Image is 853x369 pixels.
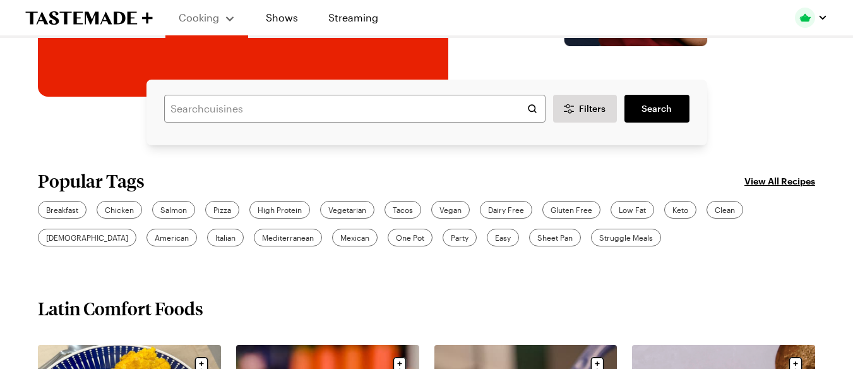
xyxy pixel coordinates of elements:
span: Clean [715,204,735,215]
span: Italian [215,232,236,243]
span: Search [641,102,672,115]
a: Clean [707,201,743,219]
a: Pizza [205,201,239,219]
span: Gluten Free [551,204,592,215]
span: Filters [579,102,605,115]
span: American [155,232,189,243]
span: Tacos [393,204,413,215]
span: Keto [672,204,688,215]
span: Breakfast [46,204,78,215]
a: View All Recipes [744,174,815,188]
span: Cooking [179,11,219,23]
h2: Latin Comfort Foods [38,297,203,320]
span: Vegan [439,204,462,215]
a: Gluten Free [542,201,600,219]
span: Salmon [160,204,187,215]
a: Tacos [385,201,421,219]
a: Sheet Pan [529,229,581,246]
a: One Pot [388,229,432,246]
a: High Protein [249,201,310,219]
a: To Tastemade Home Page [25,11,153,25]
button: Profile picture [795,8,828,28]
a: filters [624,95,689,123]
span: [DEMOGRAPHIC_DATA] [46,232,128,243]
a: Italian [207,229,244,246]
a: Easy [487,229,519,246]
a: Breakfast [38,201,86,219]
a: Struggle Meals [591,229,661,246]
img: Profile picture [795,8,815,28]
span: Mediterranean [262,232,314,243]
a: Mexican [332,229,378,246]
a: [DEMOGRAPHIC_DATA] [38,229,136,246]
a: Chicken [97,201,142,219]
span: Sheet Pan [537,232,573,243]
a: Vegan [431,201,470,219]
span: High Protein [258,204,302,215]
a: Keto [664,201,696,219]
span: Vegetarian [328,204,366,215]
span: Party [451,232,468,243]
span: Low Fat [619,204,646,215]
button: Cooking [178,5,236,30]
span: Mexican [340,232,369,243]
span: Easy [495,232,511,243]
span: Chicken [105,204,134,215]
a: Low Fat [611,201,654,219]
a: Vegetarian [320,201,374,219]
a: Salmon [152,201,195,219]
span: One Pot [396,232,424,243]
button: Desktop filters [553,95,617,123]
a: Dairy Free [480,201,532,219]
span: Struggle Meals [599,232,653,243]
a: Party [443,229,477,246]
h2: Popular Tags [38,171,145,191]
span: Dairy Free [488,204,524,215]
a: Mediterranean [254,229,322,246]
span: Pizza [213,204,231,215]
a: American [146,229,197,246]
